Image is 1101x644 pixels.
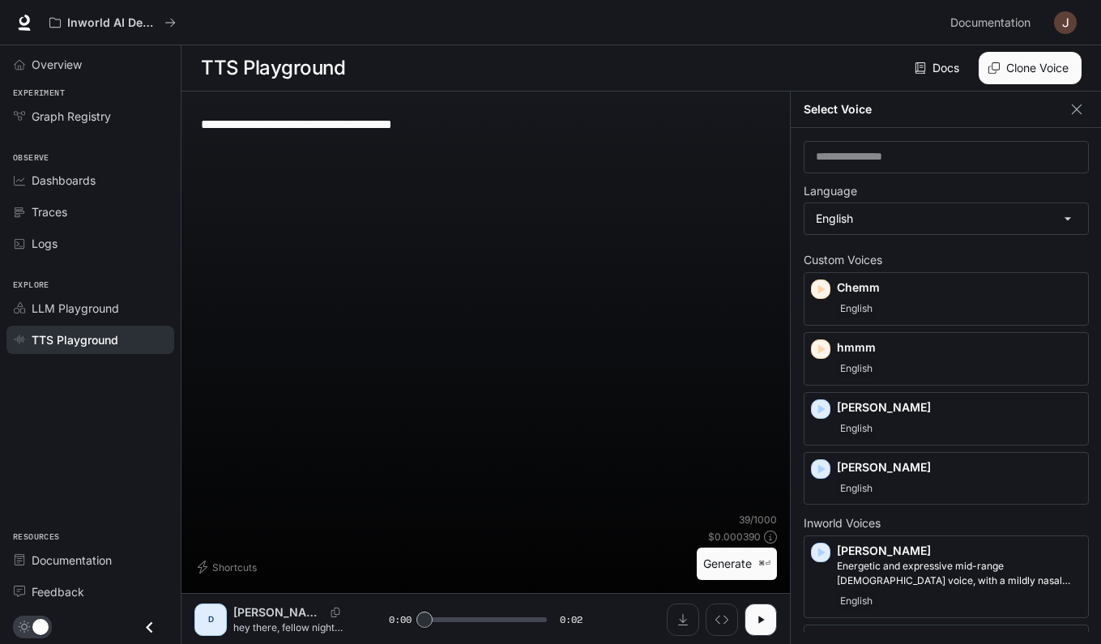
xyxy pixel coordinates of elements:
p: ⌘⏎ [758,559,770,569]
a: TTS Playground [6,326,174,354]
span: English [837,419,876,438]
span: Documentation [950,13,1031,33]
p: Inworld AI Demos [67,16,158,30]
p: hey there, fellow night owls. [PERSON_NAME] [233,621,350,634]
a: Docs [911,52,966,84]
a: Overview [6,50,174,79]
div: English [804,203,1088,234]
p: [PERSON_NAME] [837,543,1082,559]
span: TTS Playground [32,331,118,348]
p: [PERSON_NAME] [233,604,324,621]
a: Traces [6,198,174,226]
a: Documentation [6,546,174,574]
span: 0:00 [389,612,412,628]
a: Graph Registry [6,102,174,130]
span: Overview [32,56,82,73]
span: Logs [32,235,58,252]
p: 39 / 1000 [739,513,777,527]
span: Dashboards [32,172,96,189]
button: Copy Voice ID [324,608,347,617]
p: Custom Voices [804,254,1089,266]
button: Generate⌘⏎ [697,548,777,581]
button: Shortcuts [194,554,263,580]
span: LLM Playground [32,300,119,317]
img: User avatar [1054,11,1077,34]
a: Logs [6,229,174,258]
a: LLM Playground [6,294,174,322]
p: Inworld Voices [804,518,1089,529]
span: English [837,479,876,498]
a: Feedback [6,578,174,606]
a: Dashboards [6,166,174,194]
button: Inspect [706,603,738,636]
button: Download audio [667,603,699,636]
span: English [837,359,876,378]
span: Traces [32,203,67,220]
h1: TTS Playground [201,52,345,84]
span: 0:02 [560,612,583,628]
span: Dark mode toggle [32,617,49,635]
button: Clone Voice [979,52,1082,84]
p: hmmm [837,339,1082,356]
p: [PERSON_NAME] [837,399,1082,416]
a: Documentation [944,6,1043,39]
p: [PERSON_NAME] [837,459,1082,476]
span: Documentation [32,552,112,569]
span: Feedback [32,583,84,600]
p: Language [804,186,857,197]
p: Energetic and expressive mid-range male voice, with a mildly nasal quality [837,559,1082,588]
span: English [837,591,876,611]
button: User avatar [1049,6,1082,39]
span: Graph Registry [32,108,111,125]
span: English [837,299,876,318]
p: Chemm [837,279,1082,296]
button: Close drawer [131,611,168,644]
button: All workspaces [42,6,183,39]
div: D [198,607,224,633]
p: $ 0.000390 [708,530,761,544]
